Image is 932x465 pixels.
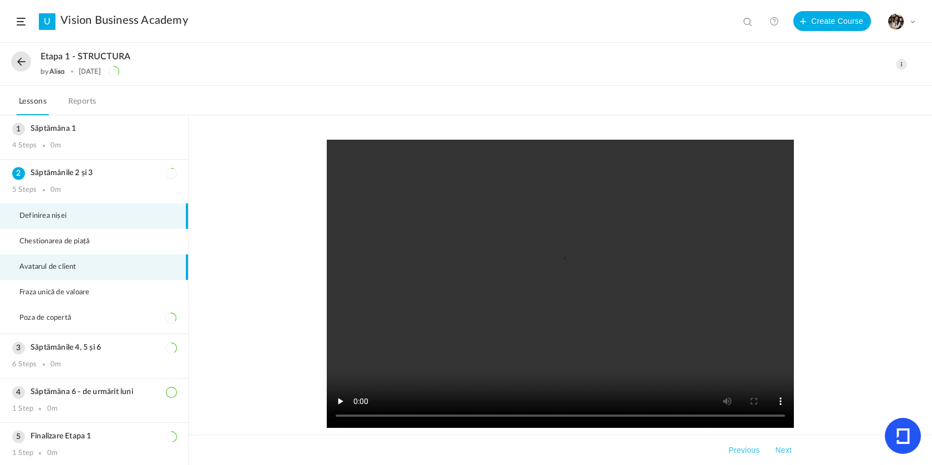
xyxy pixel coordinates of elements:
[66,94,99,115] a: Reports
[47,405,58,413] div: 0m
[50,141,61,150] div: 0m
[793,11,871,31] button: Create Course
[19,212,80,221] span: Definirea nișei
[773,443,794,457] button: Next
[12,432,176,441] h3: Finalizare Etapa 1
[12,186,37,195] div: 5 Steps
[19,237,103,246] span: Chestionarea de piață
[19,288,103,297] span: Fraza unică de valoare
[17,94,49,115] a: Lessons
[726,443,762,457] button: Previous
[19,263,90,272] span: Avatarul de client
[47,449,58,458] div: 0m
[60,14,188,27] a: Vision Business Academy
[12,168,176,178] h3: Săptămânile 2 și 3
[12,360,37,369] div: 6 Steps
[12,449,33,458] div: 1 Step
[49,67,65,75] a: Alisa
[12,343,176,352] h3: Săptămânile 4, 5 și 6
[19,314,85,323] span: Poza de copertă
[12,141,37,150] div: 4 Steps
[12,405,33,413] div: 1 Step
[12,387,176,397] h3: Săptămâna 6 - de urmărit luni
[50,360,61,369] div: 0m
[40,68,65,75] div: by
[39,13,55,30] a: U
[79,68,101,75] div: [DATE]
[12,124,176,134] h3: Săptămâna 1
[50,186,61,195] div: 0m
[888,14,904,29] img: tempimagehs7pti.png
[40,52,130,62] span: Etapa 1 - STRUCTURA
